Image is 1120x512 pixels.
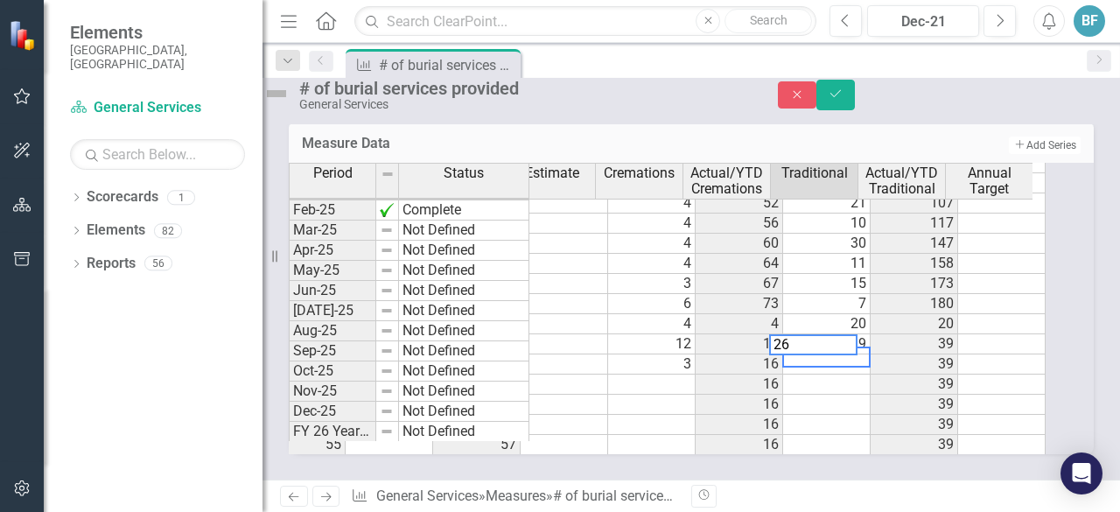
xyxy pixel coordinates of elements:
td: 4 [608,234,696,254]
img: 8DAGhfEEPCf229AAAAAElFTkSuQmCC [380,344,394,358]
div: # of burial services provided [299,79,743,98]
button: BF [1074,5,1105,37]
td: 117 [871,214,958,234]
td: Apr-25 [289,241,376,261]
img: 8DAGhfEEPCf229AAAAAElFTkSuQmCC [380,243,394,257]
td: FY 26 Year End [289,422,376,442]
a: General Services [376,487,479,504]
span: Period [313,165,353,181]
td: 67 [696,274,783,294]
img: 8DAGhfEEPCf229AAAAAElFTkSuQmCC [380,384,394,398]
img: 8DAGhfEEPCf229AAAAAElFTkSuQmCC [380,263,394,277]
td: Not Defined [399,301,529,321]
td: 20 [783,314,871,334]
img: 8DAGhfEEPCf229AAAAAElFTkSuQmCC [381,167,395,181]
td: 10 [783,214,871,234]
img: pn3juVPvDdvCqu7vbYrEMDg6CUzabDQhiKWch+xf20x4ApKJKMwAAAABJRU5ErkJggg== [380,203,394,217]
td: 39 [871,435,958,455]
td: 39 [871,334,958,354]
td: 56 [696,214,783,234]
span: Cremations [604,165,675,181]
a: General Services [70,98,245,118]
small: [GEOGRAPHIC_DATA], [GEOGRAPHIC_DATA] [70,43,245,72]
div: Open Intercom Messenger [1060,452,1102,494]
td: 30 [783,234,871,254]
td: Complete [399,200,529,221]
td: Not Defined [399,341,529,361]
td: Feb-25 [289,200,376,221]
td: Oct-25 [289,361,376,382]
td: [DATE]-25 [289,301,376,321]
td: 39 [871,415,958,435]
td: 6 [608,294,696,314]
td: Aug-25 [289,321,376,341]
td: 16 [696,375,783,395]
span: Estimate [525,165,579,181]
td: Not Defined [399,221,529,241]
td: Not Defined [399,382,529,402]
a: Elements [87,221,145,241]
td: 173 [871,274,958,294]
td: 4 [608,314,696,334]
td: 39 [871,354,958,375]
td: 3 [608,274,696,294]
div: Dec-21 [873,11,973,32]
td: Not Defined [399,241,529,261]
div: » » [351,487,678,507]
td: 21 [783,193,871,214]
td: 55 [258,435,346,455]
td: Dec-25 [289,402,376,422]
span: Traditional [781,165,848,181]
td: 4 [696,314,783,334]
td: Nov-25 [289,382,376,402]
td: 39 [871,395,958,415]
td: 60 [696,234,783,254]
td: 20 [871,314,958,334]
td: 12 [608,334,696,354]
img: 8DAGhfEEPCf229AAAAAElFTkSuQmCC [380,424,394,438]
td: 180 [871,294,958,314]
button: Search [724,9,812,33]
td: 39 [871,375,958,395]
td: 4 [608,214,696,234]
img: 8DAGhfEEPCf229AAAAAElFTkSuQmCC [380,404,394,418]
td: Not Defined [399,422,529,442]
img: 8DAGhfEEPCf229AAAAAElFTkSuQmCC [380,223,394,237]
span: Search [750,13,787,27]
td: 16 [696,334,783,354]
img: Not Defined [262,80,290,108]
td: 158 [871,254,958,274]
td: May-25 [289,261,376,281]
div: # of burial services provided [379,54,516,76]
td: 7 [783,294,871,314]
img: ClearPoint Strategy [9,20,39,51]
img: 8DAGhfEEPCf229AAAAAElFTkSuQmCC [380,284,394,298]
input: Search Below... [70,139,245,170]
a: Reports [87,254,136,274]
span: Actual/YTD Cremations [687,165,766,196]
div: 56 [144,256,172,271]
td: 107 [871,193,958,214]
a: Scorecards [87,187,158,207]
td: 16 [696,435,783,455]
td: 3 [608,354,696,375]
div: 82 [154,223,182,238]
td: Jun-25 [289,281,376,301]
td: 64 [696,254,783,274]
td: 16 [696,415,783,435]
img: 8DAGhfEEPCf229AAAAAElFTkSuQmCC [380,324,394,338]
span: Elements [70,22,245,43]
img: 8DAGhfEEPCf229AAAAAElFTkSuQmCC [380,304,394,318]
img: 8DAGhfEEPCf229AAAAAElFTkSuQmCC [380,364,394,378]
td: Mar-25 [289,221,376,241]
td: 4 [608,193,696,214]
td: Not Defined [399,361,529,382]
span: Annual Target [949,165,1029,196]
input: Search ClearPoint... [354,6,816,37]
td: 4 [608,254,696,274]
td: Not Defined [399,281,529,301]
td: Not Defined [399,321,529,341]
a: Measures [486,487,546,504]
span: Actual/YTD Traditional [862,165,941,196]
